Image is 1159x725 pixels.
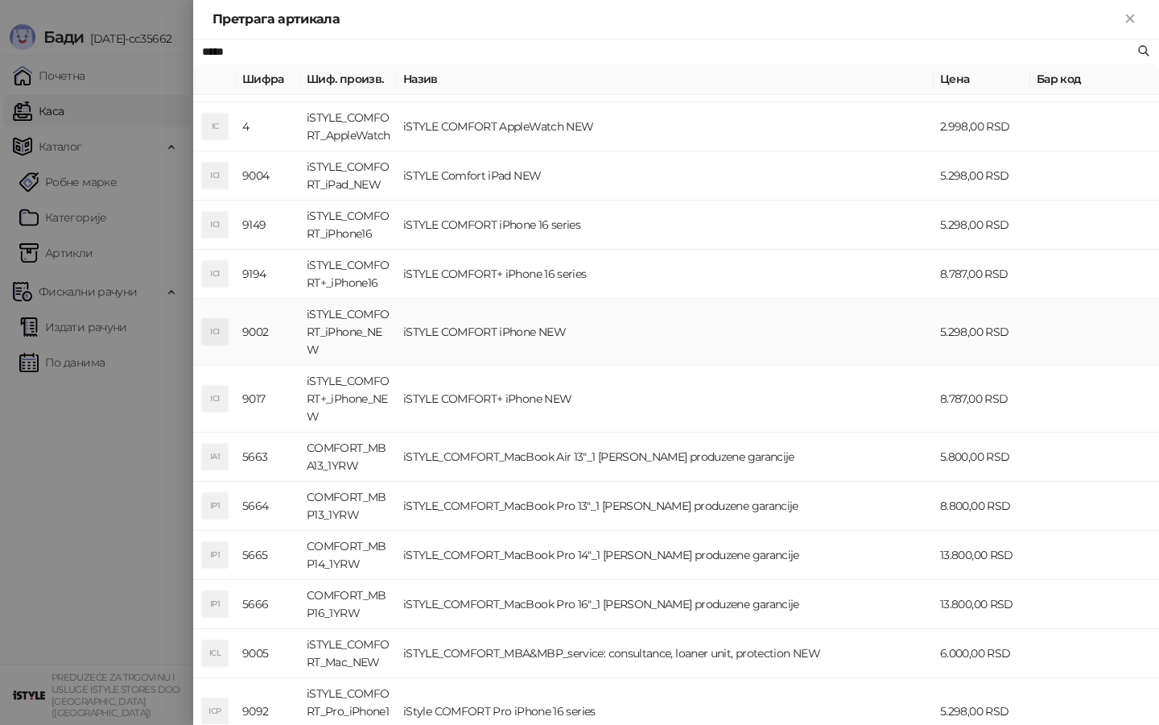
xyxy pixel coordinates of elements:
td: 13.800,00 RSD [934,531,1030,580]
th: Бар код [1030,64,1159,95]
div: ICI [202,212,228,238]
td: COMFORT_MBP14_1YRW [300,531,397,580]
div: IA1 [202,444,228,470]
div: IP1 [202,591,228,617]
td: 8.800,00 RSD [934,482,1030,531]
td: 9004 [236,151,300,201]
td: 13.800,00 RSD [934,580,1030,629]
th: Шиф. произв. [300,64,397,95]
td: iSTYLE_COMFORT_iPhone16 [300,201,397,250]
td: 5665 [236,531,300,580]
td: 9194 [236,250,300,299]
td: iSTYLE_COMFORT_MBA&MBP_service: consultance, loaner unit, protection NEW [397,629,934,678]
div: ICI [202,163,228,188]
td: iSTYLE_COMFORT_AppleWatch [300,102,397,151]
td: iSTYLE COMFORT iPhone NEW [397,299,934,366]
td: iSTYLE_COMFORT_Mac_NEW [300,629,397,678]
div: ICP [202,698,228,724]
div: ICL [202,640,228,666]
td: iSTYLE COMFORT+ iPhone NEW [397,366,934,433]
div: Претрага артикала [212,10,1120,29]
td: iSTYLE_COMFORT+_iPhone16 [300,250,397,299]
div: ICI [202,319,228,345]
th: Шифра [236,64,300,95]
td: iSTYLE_COMFORT_iPad_NEW [300,151,397,201]
td: 5663 [236,433,300,482]
td: iSTYLE_COMFORT_MacBook Pro 16"_1 [PERSON_NAME] produzene garancije [397,580,934,629]
td: iSTYLE_COMFORT_MacBook Air 13"_1 [PERSON_NAME] produzene garancije [397,433,934,482]
td: 5.298,00 RSD [934,299,1030,366]
td: iSTYLE_COMFORT_iPhone_NEW [300,299,397,366]
td: 9005 [236,629,300,678]
td: 6.000,00 RSD [934,629,1030,678]
td: iSTYLE_COMFORT+_iPhone_NEW [300,366,397,433]
td: iSTYLE COMFORT+ iPhone 16 series [397,250,934,299]
div: IP1 [202,493,228,519]
td: COMFORT_MBP13_1YRW [300,482,397,531]
td: 8.787,00 RSD [934,250,1030,299]
td: iSTYLE_COMFORT_MacBook Pro 14"_1 [PERSON_NAME] produzene garancije [397,531,934,580]
td: 5.800,00 RSD [934,433,1030,482]
td: COMFORT_MBP16_1YRW [300,580,397,629]
button: Close [1120,10,1140,29]
td: 5.298,00 RSD [934,201,1030,250]
td: 8.787,00 RSD [934,366,1030,433]
td: iSTYLE COMFORT AppleWatch NEW [397,102,934,151]
th: Назив [397,64,934,95]
td: COMFORT_MBA13_1YRW [300,433,397,482]
td: 9017 [236,366,300,433]
td: 5666 [236,580,300,629]
td: 9002 [236,299,300,366]
td: 9149 [236,201,300,250]
div: ICI [202,386,228,412]
div: IP1 [202,542,228,568]
div: ICI [202,261,228,287]
td: 4 [236,102,300,151]
th: Цена [934,64,1030,95]
td: 5664 [236,482,300,531]
div: IC [202,114,228,139]
td: iSTYLE COMFORT iPhone 16 series [397,201,934,250]
td: iSTYLE Comfort iPad NEW [397,151,934,201]
td: 5.298,00 RSD [934,151,1030,201]
td: 2.998,00 RSD [934,102,1030,151]
td: iSTYLE_COMFORT_MacBook Pro 13"_1 [PERSON_NAME] produzene garancije [397,482,934,531]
